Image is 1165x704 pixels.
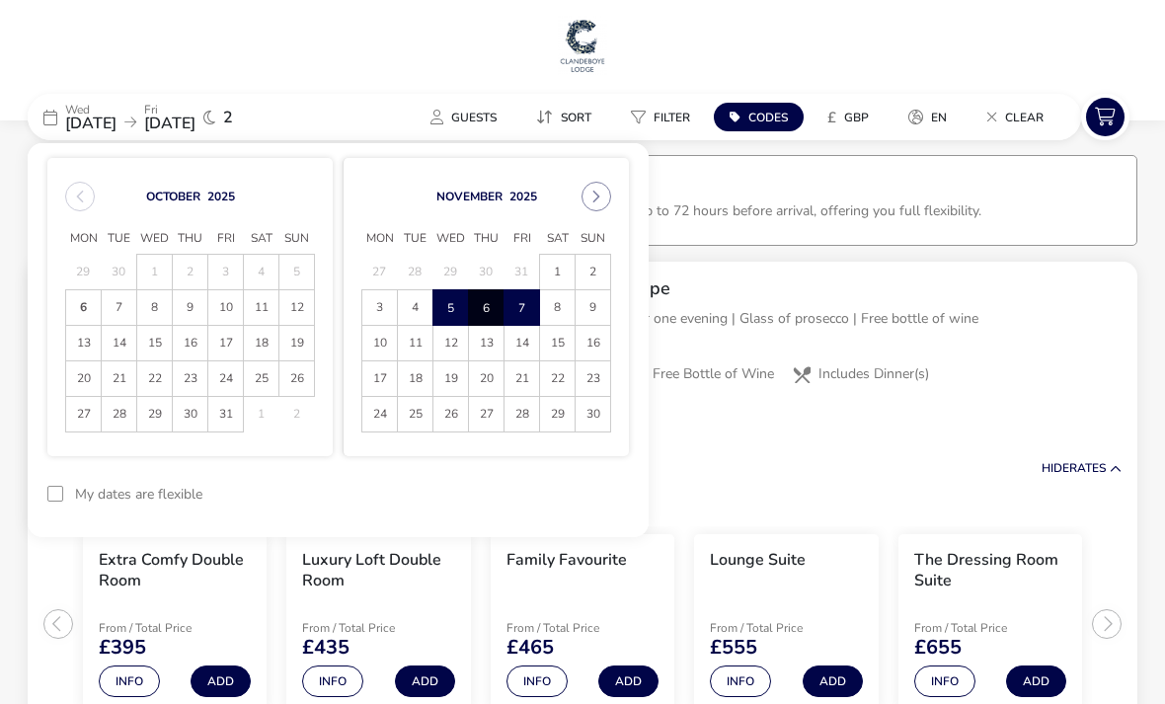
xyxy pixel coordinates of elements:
td: 7 [505,290,540,326]
td: 24 [362,397,398,432]
span: 19 [433,361,468,396]
span: 22 [137,361,172,396]
naf-pibe-menu-bar-item: £GBP [812,103,893,131]
td: 27 [66,397,102,432]
button: Next Month [582,182,611,211]
span: 18 [244,326,278,360]
span: Wed [137,224,173,254]
span: Tue [398,224,433,254]
td: 26 [433,397,469,432]
td: 1 [137,255,173,290]
i: £ [827,108,836,127]
p: From / Total Price [710,622,850,634]
span: 24 [208,361,243,396]
td: 13 [469,326,505,361]
span: 8 [137,290,172,325]
span: Tue [102,224,137,254]
span: Fri [505,224,540,254]
span: GBP [844,110,869,125]
td: 16 [173,326,208,361]
span: 13 [66,326,101,360]
span: 16 [576,326,610,360]
td: 22 [540,361,576,397]
button: Sort [520,103,607,131]
span: 30 [173,397,207,431]
span: 9 [576,290,610,325]
td: 21 [102,361,137,397]
naf-pibe-menu-bar-item: en [893,103,971,131]
span: 4 [398,290,432,325]
span: 17 [362,361,397,396]
span: 7 [505,291,538,326]
td: 2 [576,255,611,290]
span: 21 [102,361,136,396]
td: 3 [362,290,398,326]
td: 18 [398,361,433,397]
span: £395 [99,638,146,658]
button: Guests [415,103,512,131]
td: 21 [505,361,540,397]
td: 17 [208,326,244,361]
span: £465 [506,638,554,658]
span: 25 [244,361,278,396]
button: Add [191,665,251,697]
span: 29 [540,397,575,431]
span: 23 [576,361,610,396]
p: Wed [65,104,116,116]
td: 12 [279,290,315,326]
naf-pibe-menu-bar-item: Sort [520,103,615,131]
span: 14 [102,326,136,360]
button: Info [302,665,363,697]
td: 3 [208,255,244,290]
td: 11 [398,326,433,361]
span: 24 [362,397,397,431]
span: £435 [302,638,349,658]
span: 17 [208,326,243,360]
td: 4 [244,255,279,290]
span: [DATE] [144,113,195,134]
td: 16 [576,326,611,361]
td: 7 [102,290,137,326]
td: 6 [469,290,505,326]
td: 17 [362,361,398,397]
span: 15 [137,326,172,360]
td: 9 [576,290,611,326]
td: 1 [540,255,576,290]
h3: Extra Comfy Double Room [99,550,251,591]
td: 29 [433,255,469,290]
span: 3 [362,290,397,325]
span: Free Bottle of Wine [653,365,774,383]
td: 25 [244,361,279,397]
button: HideRates [1042,462,1122,475]
span: 16 [173,326,207,360]
td: 1 [244,397,279,432]
span: 30 [576,397,610,431]
td: 29 [137,397,173,432]
span: 28 [102,397,136,431]
button: Add [1006,665,1066,697]
span: 11 [398,326,432,360]
span: 2 [223,110,233,125]
td: 2 [279,397,315,432]
naf-pibe-menu-bar-item: Guests [415,103,520,131]
span: 14 [505,326,539,360]
td: 22 [137,361,173,397]
span: 23 [173,361,207,396]
button: Choose Year [207,189,235,204]
td: 30 [469,255,505,290]
td: 31 [208,397,244,432]
td: 24 [208,361,244,397]
span: 1 [540,255,575,289]
span: 27 [469,397,504,431]
span: £555 [710,638,757,658]
span: 13 [469,326,504,360]
span: Mon [66,224,102,254]
td: 26 [279,361,315,397]
span: Codes [748,110,788,125]
span: 10 [362,326,397,360]
span: 11 [244,290,278,325]
span: [DATE] [65,113,116,134]
span: 21 [505,361,539,396]
button: Info [914,665,975,697]
span: 6 [66,290,101,325]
